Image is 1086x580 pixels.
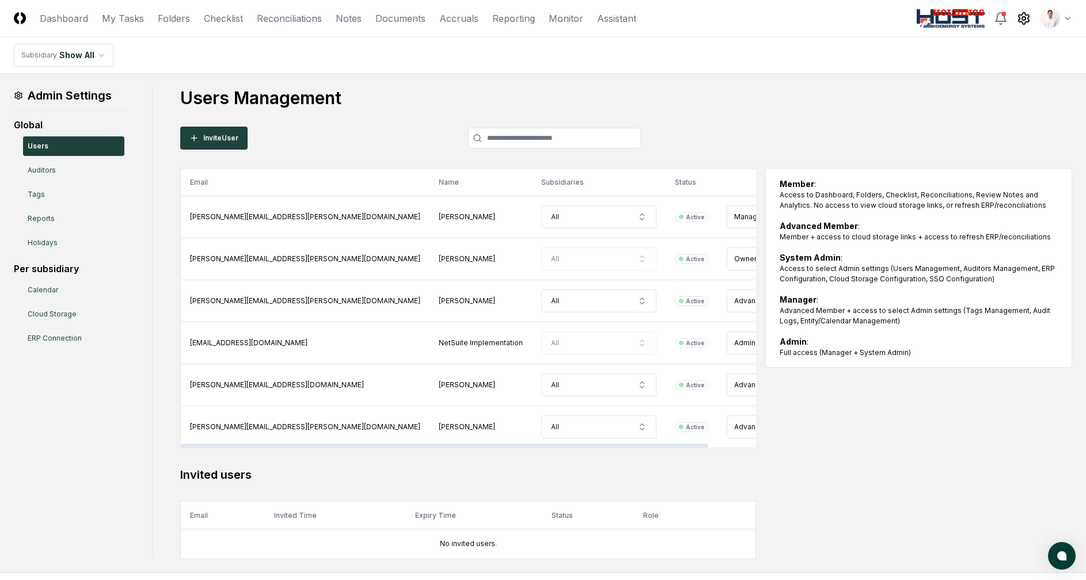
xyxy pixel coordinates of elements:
a: Reports [23,209,124,228]
th: Email [181,502,265,529]
img: Host NA Holdings logo [917,9,985,28]
img: Logo [14,12,26,24]
span: All [551,422,559,432]
b: System Admin [780,253,841,262]
b: Admin [780,337,807,346]
a: My Tasks [102,12,144,25]
b: Manager [780,295,817,304]
div: [PERSON_NAME][EMAIL_ADDRESS][PERSON_NAME][DOMAIN_NAME] [190,296,420,306]
div: Active [686,381,704,390]
div: : [780,335,1058,358]
a: Reconciliations [257,12,322,25]
a: Folders [158,12,190,25]
div: Advanced Member + access to select Admin settings (Tags Management, Audit Logs, Entity/Calendar M... [780,306,1058,326]
b: Advanced Member [780,221,858,231]
a: ERP Connection [23,329,124,348]
div: [PERSON_NAME][EMAIL_ADDRESS][PERSON_NAME][DOMAIN_NAME] [190,422,420,432]
a: Accruals [439,12,479,25]
span: All [551,212,559,222]
button: atlas-launcher [1048,542,1076,570]
b: Member [780,179,814,189]
a: Notes [336,12,362,25]
th: Subsidiaries [532,169,666,196]
a: Reporting [492,12,535,25]
a: Calendar [23,280,124,300]
a: Assistant [597,12,636,25]
div: Global [14,118,124,132]
h2: Invited users [180,467,756,483]
th: Invited Time [265,502,406,529]
div: : [780,251,1058,284]
div: Active [686,213,704,222]
div: : [780,220,1058,242]
div: NetSuite Implementation [439,338,523,348]
a: Tags [23,185,124,204]
div: Full access (Manager + System Admin) [780,348,1058,358]
div: Per subsidiary [14,262,124,276]
a: Monitor [549,12,583,25]
img: d09822cc-9b6d-4858-8d66-9570c114c672_b0bc35f1-fa8e-4ccc-bc23-b02c2d8c2b72.png [1041,9,1060,28]
a: Users [23,136,124,156]
th: Status [666,169,717,196]
div: Katie Banaszek [439,296,523,306]
div: [PERSON_NAME][EMAIL_ADDRESS][DOMAIN_NAME] [190,380,420,390]
div: [PERSON_NAME][EMAIL_ADDRESS][PERSON_NAME][DOMAIN_NAME] [190,212,420,222]
div: Active [686,423,704,432]
nav: breadcrumb [14,44,113,67]
div: Sarah Bongcayao [439,380,523,390]
div: Jennie Hoffman [439,254,523,264]
a: Cloud Storage [23,304,124,324]
div: Access to select Admin settings (Users Management, Auditors Management, ERP Configuration, Cloud ... [780,264,1058,284]
div: Active [686,297,704,306]
span: All [551,296,559,306]
th: Expiry Time [406,502,543,529]
a: Holidays [23,233,124,253]
div: Member + access to cloud storage links + access to refresh ERP/reconciliations [780,232,1058,242]
a: Checklist [204,12,243,25]
div: : [780,293,1058,326]
button: InviteUser [180,127,248,150]
div: [EMAIL_ADDRESS][DOMAIN_NAME] [190,338,420,348]
div: : [780,178,1058,211]
th: Status [542,502,634,529]
div: Valerie Laurence [439,422,523,432]
th: Name [430,169,532,196]
div: Access to Dashboard, Folders, Checklist, Reconciliations, Review Notes and Analytics. No access t... [780,190,1058,211]
a: Documents [375,12,426,25]
th: Role [634,502,712,529]
a: Auditors [23,161,124,180]
div: Candice Young [439,212,523,222]
span: All [551,380,559,390]
h1: Users Management [180,87,1072,108]
div: No invited users. [190,539,746,549]
h1: Admin Settings [14,87,124,104]
div: Subsidiary [21,50,57,60]
div: [PERSON_NAME][EMAIL_ADDRESS][PERSON_NAME][DOMAIN_NAME] [190,254,420,264]
th: Email [181,169,430,196]
div: Active [686,255,704,264]
div: Active [686,339,704,348]
a: Dashboard [40,12,88,25]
